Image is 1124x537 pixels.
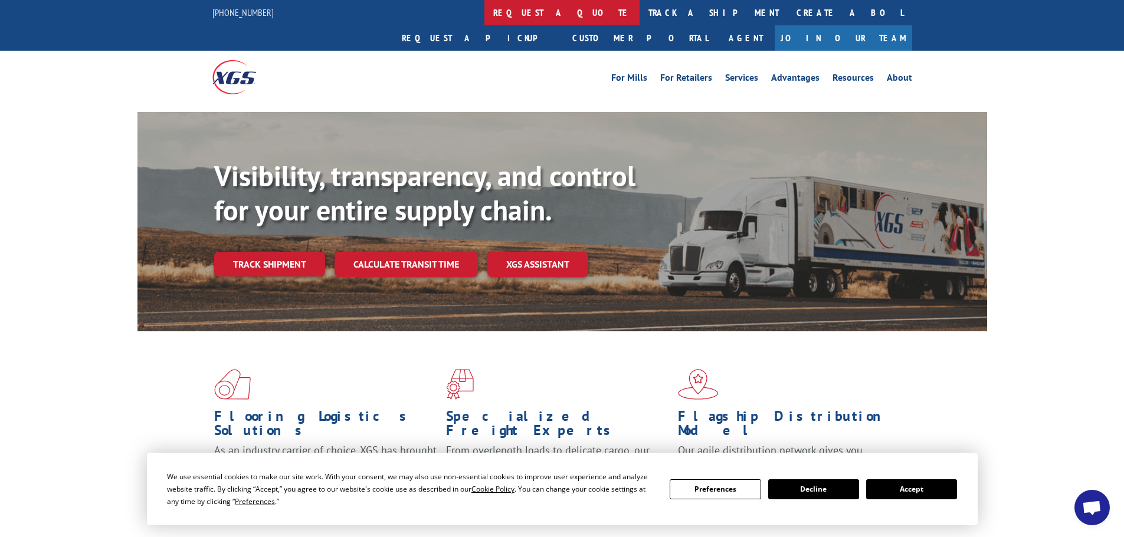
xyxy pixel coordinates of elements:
a: Agent [717,25,775,51]
div: We use essential cookies to make our site work. With your consent, we may also use non-essential ... [167,470,656,508]
span: Cookie Policy [471,484,515,494]
div: Open chat [1074,490,1110,525]
a: Services [725,73,758,86]
a: Calculate transit time [335,252,478,277]
b: Visibility, transparency, and control for your entire supply chain. [214,157,635,228]
a: About [887,73,912,86]
span: As an industry carrier of choice, XGS has brought innovation and dedication to flooring logistics... [214,443,437,485]
a: Track shipment [214,252,325,276]
a: Advantages [771,73,820,86]
div: Cookie Consent Prompt [147,453,978,525]
button: Preferences [670,479,761,499]
a: Request a pickup [393,25,563,51]
a: Resources [833,73,874,86]
button: Accept [866,479,957,499]
a: XGS ASSISTANT [487,252,588,277]
span: Our agile distribution network gives you nationwide inventory management on demand. [678,443,895,471]
a: Customer Portal [563,25,717,51]
span: Preferences [235,496,275,506]
img: xgs-icon-total-supply-chain-intelligence-red [214,369,251,400]
a: For Retailers [660,73,712,86]
img: xgs-icon-flagship-distribution-model-red [678,369,719,400]
button: Decline [768,479,859,499]
a: Join Our Team [775,25,912,51]
img: xgs-icon-focused-on-flooring-red [446,369,474,400]
p: From overlength loads to delicate cargo, our experienced staff knows the best way to move your fr... [446,443,669,496]
h1: Specialized Freight Experts [446,409,669,443]
a: For Mills [611,73,647,86]
a: [PHONE_NUMBER] [212,6,274,18]
h1: Flooring Logistics Solutions [214,409,437,443]
h1: Flagship Distribution Model [678,409,901,443]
